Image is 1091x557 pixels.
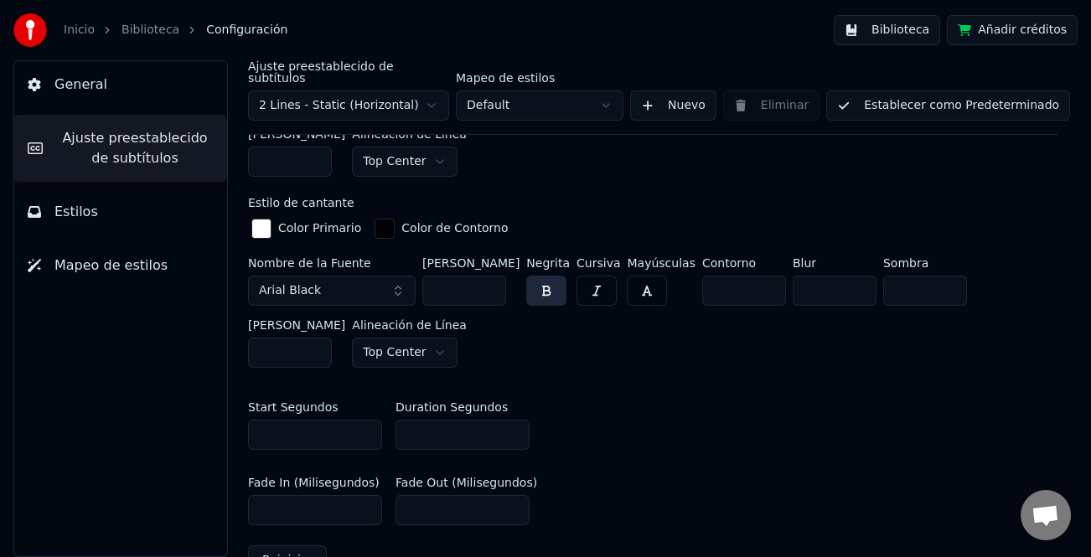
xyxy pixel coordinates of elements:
[248,477,380,488] label: Fade In (Milisegundos)
[627,257,695,269] label: Mayúsculas
[64,22,95,39] a: Inicio
[206,22,287,39] span: Configuración
[56,128,214,168] span: Ajuste preestablecido de subtítulos
[834,15,940,45] button: Biblioteca
[14,61,227,108] button: General
[54,75,107,95] span: General
[947,15,1078,45] button: Añadir créditos
[422,257,520,269] label: [PERSON_NAME]
[259,282,321,299] span: Arial Black
[456,72,623,84] label: Mapeo de estilos
[371,215,511,242] button: Color de Contorno
[526,257,570,269] label: Negrita
[248,257,416,269] label: Nombre de la Fuente
[248,128,345,140] label: [PERSON_NAME]
[54,202,98,222] span: Estilos
[248,215,365,242] button: Color Primario
[64,22,287,39] nav: breadcrumb
[248,319,345,331] label: [PERSON_NAME]
[278,220,361,237] div: Color Primario
[54,255,168,276] span: Mapeo de estilos
[883,257,967,269] label: Sombra
[14,115,227,182] button: Ajuste preestablecido de subtítulos
[14,188,227,235] button: Estilos
[793,257,876,269] label: Blur
[13,13,47,47] img: youka
[396,477,537,488] label: Fade Out (Milisegundos)
[248,197,354,209] label: Estilo de cantante
[122,22,179,39] a: Biblioteca
[401,220,508,237] div: Color de Contorno
[396,401,508,413] label: Duration Segundos
[1021,490,1071,540] div: Chat abierto
[352,128,467,140] label: Alineación de Línea
[702,257,786,269] label: Contorno
[14,242,227,289] button: Mapeo de estilos
[352,319,467,331] label: Alineación de Línea
[630,90,716,121] button: Nuevo
[826,90,1070,121] button: Establecer como Predeterminado
[577,257,620,269] label: Cursiva
[248,401,339,413] label: Start Segundos
[248,60,449,84] label: Ajuste preestablecido de subtítulos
